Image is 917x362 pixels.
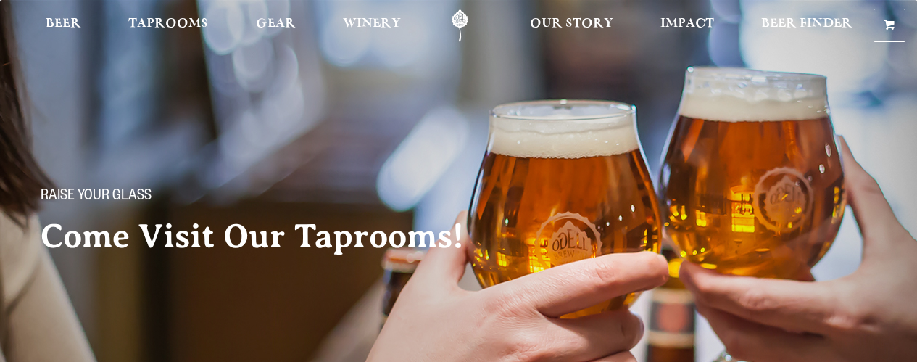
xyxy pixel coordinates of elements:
[333,9,410,42] a: Winery
[36,9,91,42] a: Beer
[343,18,401,30] span: Winery
[119,9,217,42] a: Taprooms
[41,218,493,255] h2: Come Visit Our Taprooms!
[246,9,305,42] a: Gear
[128,18,208,30] span: Taprooms
[256,18,296,30] span: Gear
[46,18,81,30] span: Beer
[752,9,862,42] a: Beer Finder
[651,9,723,42] a: Impact
[41,188,152,207] span: Raise your glass
[520,9,623,42] a: Our Story
[660,18,714,30] span: Impact
[433,9,487,42] a: Odell Home
[530,18,613,30] span: Our Story
[761,18,852,30] span: Beer Finder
